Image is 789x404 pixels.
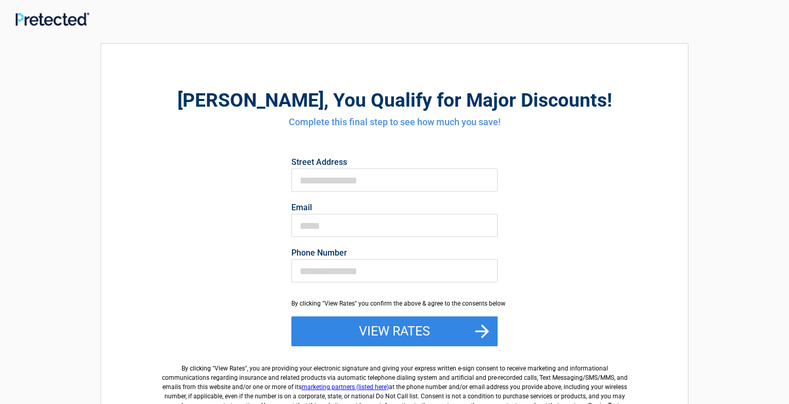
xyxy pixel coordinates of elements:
h2: , You Qualify for Major Discounts! [158,88,631,113]
a: marketing partners (listed here) [302,383,389,391]
img: Main Logo [15,12,89,26]
label: Street Address [291,158,498,166]
label: Phone Number [291,249,498,257]
label: Email [291,204,498,212]
span: View Rates [215,365,245,372]
h4: Complete this final step to see how much you save! [158,115,631,129]
button: View Rates [291,316,498,346]
span: [PERSON_NAME] [177,89,324,111]
div: By clicking "View Rates" you confirm the above & agree to the consents below [291,299,498,308]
